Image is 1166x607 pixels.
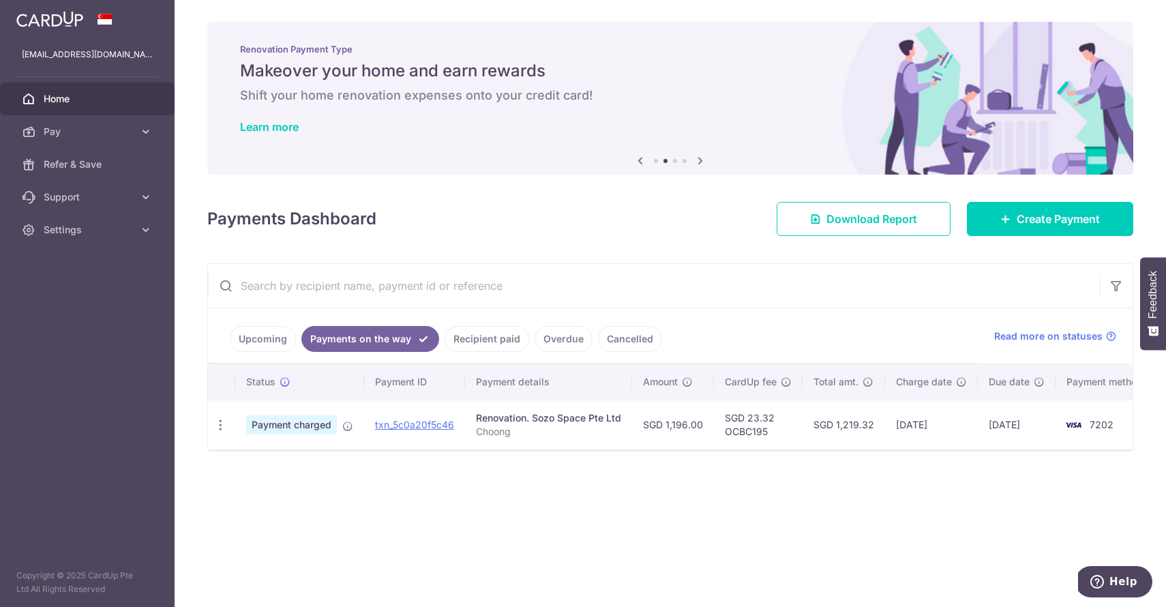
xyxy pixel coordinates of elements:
[476,411,621,425] div: Renovation. Sozo Space Pte Ltd
[240,87,1101,104] h6: Shift your home renovation expenses onto your credit card!
[803,400,885,449] td: SGD 1,219.32
[240,44,1101,55] p: Renovation Payment Type
[978,400,1056,449] td: [DATE]
[598,326,662,352] a: Cancelled
[44,92,134,106] span: Home
[1147,271,1159,319] span: Feedback
[885,400,978,449] td: [DATE]
[1078,566,1152,600] iframe: Opens a widget where you can find more information
[16,11,83,27] img: CardUp
[246,375,275,389] span: Status
[967,202,1133,236] a: Create Payment
[725,375,777,389] span: CardUp fee
[44,158,134,171] span: Refer & Save
[1056,364,1159,400] th: Payment method
[230,326,296,352] a: Upcoming
[535,326,593,352] a: Overdue
[22,48,153,61] p: [EMAIL_ADDRESS][DOMAIN_NAME]
[826,211,917,227] span: Download Report
[208,264,1100,308] input: Search by recipient name, payment id or reference
[813,375,858,389] span: Total amt.
[301,326,439,352] a: Payments on the way
[989,375,1030,389] span: Due date
[896,375,952,389] span: Charge date
[714,400,803,449] td: SGD 23.32 OCBC195
[994,329,1103,343] span: Read more on statuses
[246,415,337,434] span: Payment charged
[632,400,714,449] td: SGD 1,196.00
[1090,419,1113,430] span: 7202
[476,425,621,439] p: Choong
[643,375,678,389] span: Amount
[44,125,134,138] span: Pay
[445,326,529,352] a: Recipient paid
[777,202,951,236] a: Download Report
[240,120,299,134] a: Learn more
[1140,257,1166,350] button: Feedback - Show survey
[207,207,376,231] h4: Payments Dashboard
[44,223,134,237] span: Settings
[994,329,1116,343] a: Read more on statuses
[375,419,454,430] a: txn_5c0a20f5c46
[44,190,134,204] span: Support
[364,364,465,400] th: Payment ID
[465,364,632,400] th: Payment details
[1060,417,1087,433] img: Bank Card
[1017,211,1100,227] span: Create Payment
[240,60,1101,82] h5: Makeover your home and earn rewards
[207,22,1133,175] img: Renovation banner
